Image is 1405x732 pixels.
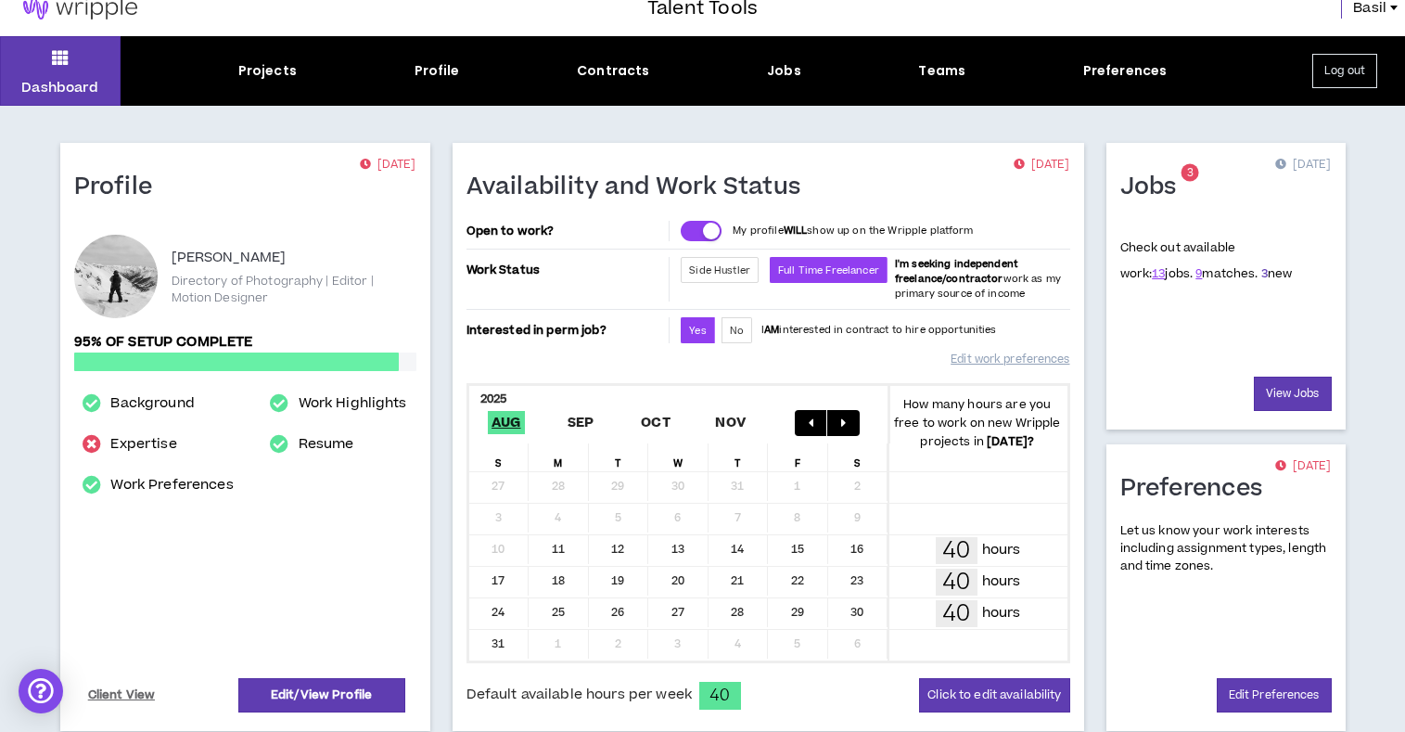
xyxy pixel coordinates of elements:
div: S [469,443,530,471]
h1: Preferences [1120,474,1277,504]
p: [DATE] [1275,156,1331,174]
div: Basil I. [74,235,158,318]
a: Expertise [110,433,176,456]
div: Teams [918,61,965,81]
p: My profile show up on the Wripple platform [733,224,973,238]
p: Work Status [466,257,666,283]
div: Preferences [1083,61,1168,81]
span: Default available hours per week [466,685,692,705]
p: How many hours are you free to work on new Wripple projects in [888,395,1067,451]
div: Jobs [767,61,801,81]
p: Open to work? [466,224,666,238]
a: 9 [1195,265,1202,282]
a: Work Preferences [110,474,233,496]
a: Edit Preferences [1217,678,1332,713]
span: Sep [564,411,598,434]
p: [DATE] [1275,457,1331,476]
a: Resume [299,433,354,456]
span: Oct [637,411,674,434]
h1: Profile [74,173,167,202]
span: No [730,324,744,338]
span: new [1261,265,1293,282]
h1: Jobs [1120,173,1191,202]
strong: AM [764,323,779,337]
b: 2025 [480,391,507,407]
strong: WILL [784,224,808,238]
div: W [648,443,709,471]
div: T [709,443,769,471]
p: [PERSON_NAME] [172,247,287,269]
a: 3 [1261,265,1268,282]
span: Yes [689,324,706,338]
span: Side Hustler [689,263,750,277]
b: I'm seeking independent freelance/contractor [895,257,1018,286]
p: [DATE] [360,156,415,174]
span: Nov [711,411,749,434]
div: Open Intercom Messenger [19,669,63,713]
span: 3 [1187,165,1194,181]
sup: 3 [1181,164,1199,182]
p: hours [982,540,1021,560]
p: 95% of setup complete [74,332,416,353]
div: Profile [415,61,460,81]
a: Client View [85,679,159,712]
p: Check out available work: [1120,239,1293,282]
div: S [828,443,888,471]
div: Contracts [577,61,649,81]
p: I interested in contract to hire opportunities [761,323,997,338]
div: F [768,443,828,471]
p: Interested in perm job? [466,317,666,343]
a: View Jobs [1254,377,1332,411]
span: jobs. [1152,265,1193,282]
h1: Availability and Work Status [466,173,815,202]
span: work as my primary source of income [895,257,1061,301]
p: hours [982,603,1021,623]
button: Click to edit availability [919,678,1069,713]
span: matches. [1195,265,1258,282]
div: Projects [238,61,297,81]
a: Work Highlights [299,392,407,415]
div: T [589,443,649,471]
span: Aug [488,411,525,434]
a: Edit/View Profile [238,678,405,713]
p: Dashboard [21,78,98,97]
p: hours [982,571,1021,592]
p: Let us know your work interests including assignment types, length and time zones. [1120,522,1332,576]
a: Edit work preferences [951,343,1069,376]
p: Directory of Photography | Editor | Motion Designer [172,273,416,306]
button: Log out [1312,54,1377,88]
a: 13 [1152,265,1165,282]
a: Background [110,392,194,415]
div: M [529,443,589,471]
p: [DATE] [1014,156,1069,174]
b: [DATE] ? [987,433,1034,450]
